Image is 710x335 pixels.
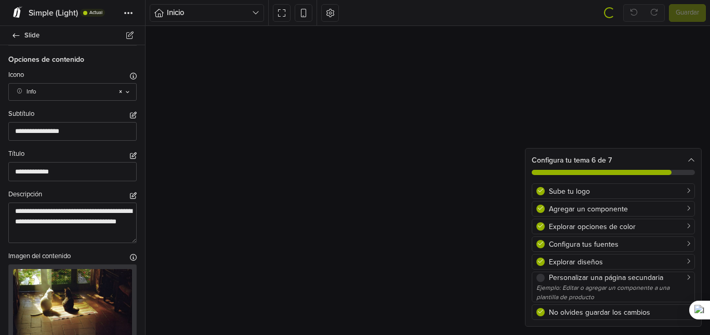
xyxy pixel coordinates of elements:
div: Personalizar una página secundaria [549,272,690,283]
button: Habilitar Rich Text [130,192,137,199]
button: Habilitar Rich Text [130,112,137,118]
div: Configura tu tema 6 de 7 [525,149,701,181]
div: Configura tus fuentes [549,239,690,250]
button: Inicio [150,4,264,22]
button: Guardar [669,4,706,22]
div: Configura tu tema 6 de 7 [532,155,695,166]
span: Guardar [676,8,699,18]
label: Descripción [8,190,42,200]
label: Icono [8,70,24,81]
span: Opciones de contenido [8,45,137,65]
span: Slide [24,28,133,43]
a: Sube tu logo [532,183,695,199]
button: Habilitar Rich Text [130,152,137,159]
span: Actual [89,10,102,15]
label: Imagen del contenido [8,251,71,262]
label: Título [8,149,24,159]
span: Inicio [167,7,252,19]
div: Agregar un componente [549,204,690,215]
div: Explorar opciones de color [549,221,690,232]
div: Sube tu logo [549,186,690,197]
div: No olvides guardar los cambios [549,307,690,318]
label: Subtítulo [8,109,34,119]
span: Simple (Light) [29,8,78,18]
div: Ejemplo: Editar o agregar un componente a una plantilla de producto [536,283,690,302]
div: Explorar diseños [549,257,690,267]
